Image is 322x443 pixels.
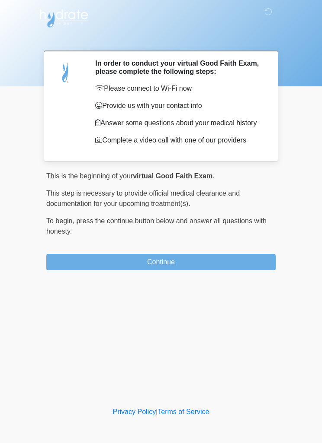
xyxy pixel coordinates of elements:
span: To begin, [46,217,76,225]
a: | [156,408,158,415]
a: Privacy Policy [113,408,156,415]
a: Terms of Service [158,408,209,415]
button: Continue [46,254,276,270]
h2: In order to conduct your virtual Good Faith Exam, please complete the following steps: [95,59,263,76]
img: Hydrate IV Bar - Scottsdale Logo [38,6,90,28]
img: Agent Avatar [53,59,79,85]
strong: virtual Good Faith Exam [133,172,213,180]
h1: ‎ ‎ ‎ [40,31,282,47]
p: Please connect to Wi-Fi now [95,83,263,94]
span: press the continue button below and answer all questions with honesty. [46,217,267,235]
span: . [213,172,214,180]
p: Provide us with your contact info [95,101,263,111]
span: This step is necessary to provide official medical clearance and documentation for your upcoming ... [46,190,240,207]
p: Complete a video call with one of our providers [95,135,263,146]
p: Answer some questions about your medical history [95,118,263,128]
span: This is the beginning of your [46,172,133,180]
